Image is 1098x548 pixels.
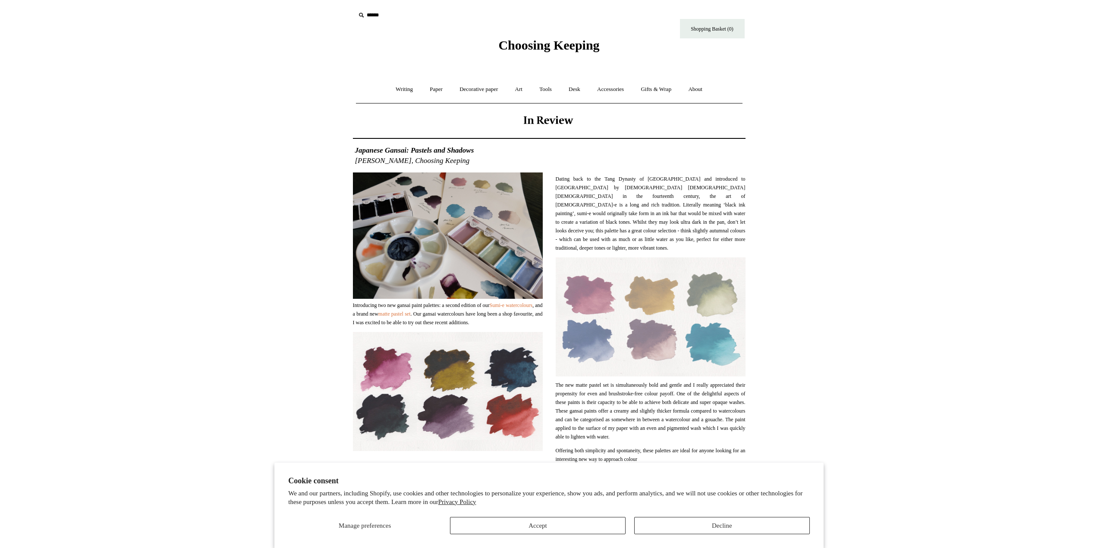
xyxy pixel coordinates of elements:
[288,476,810,485] h2: Cookie consent
[489,302,532,308] a: Sumi-e watercolours
[532,78,560,101] a: Tools
[556,446,746,463] span: Offering both simplicity and spontaneity, these palettes are ideal for anyone looking for an inte...
[452,78,506,101] a: Decorative paper
[438,498,476,505] a: Privacy Policy
[355,146,474,154] i: Japanese Gansai: Pastels and Shadows
[680,19,745,38] a: Shopping Basket (0)
[288,517,441,534] button: Manage preferences
[556,257,746,376] img: copyrightchoosingkeeping2022042817165dt-1-1651586759650_1200x.jpg
[355,156,743,166] span: [PERSON_NAME], Choosing Keeping
[498,38,599,52] span: Choosing Keeping
[288,489,810,506] p: We and our partners, including Shopify, use cookies and other technologies to personalize your ex...
[507,78,530,101] a: Art
[589,78,632,101] a: Accessories
[422,78,450,101] a: Paper
[378,311,411,317] a: matte pastel set
[556,175,746,252] span: Dating back to the Tang Dynasty of [GEOGRAPHIC_DATA] and introduced to [GEOGRAPHIC_DATA] by [DEMO...
[339,522,391,529] span: Manage preferences
[388,78,421,101] a: Writing
[556,381,746,441] span: The new matte pastel set is simultaneously bold and gentle and I really appreciated their propens...
[561,78,588,101] a: Desk
[353,301,543,327] span: Introducing two new gansai paint palettes: a second edition of our , and a brand new . Our gansai...
[450,517,626,534] button: Accept
[633,78,679,101] a: Gifts & Wrap
[463,110,636,132] img: pf-56a1cc1f--Choosing-Keeping-In-Review-Header09_1200x.jpg
[680,78,710,101] a: About
[353,332,543,451] img: copyrightchoosingkeeping2022042817164dt-1651586641277_1200x.jpg
[353,172,543,299] img: dscf2526-1651586025629_1200x.JPG
[498,45,599,51] a: Choosing Keeping
[634,517,810,534] button: Decline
